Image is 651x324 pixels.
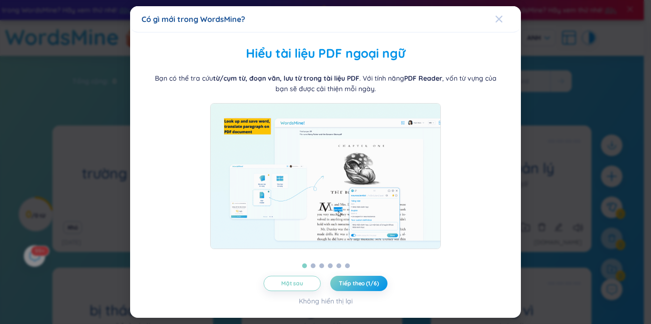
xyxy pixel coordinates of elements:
font: Mặt sau [281,280,303,287]
button: Đóng [495,6,521,32]
button: Mặt sau [264,276,321,291]
font: Không hiển thị lại [299,297,353,305]
button: Tiếp theo (1/6) [330,276,387,291]
font: PDF Reader [404,73,442,82]
font: , vốn từ vựng của bạn sẽ được cải thiện mỗi ngày. [275,73,497,93]
font: từ/cụm từ, đoạn văn, lưu từ trong tài liệu PDF [213,73,359,82]
font: . Với tính năng [359,73,404,82]
font: Có gì mới trong WordsMine? [142,14,245,24]
font: Hiểu tài liệu PDF ngoại ngữ [246,45,405,61]
font: Tiếp theo (1/6) [339,280,378,287]
font: Bạn có thể tra cứu [155,73,213,82]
